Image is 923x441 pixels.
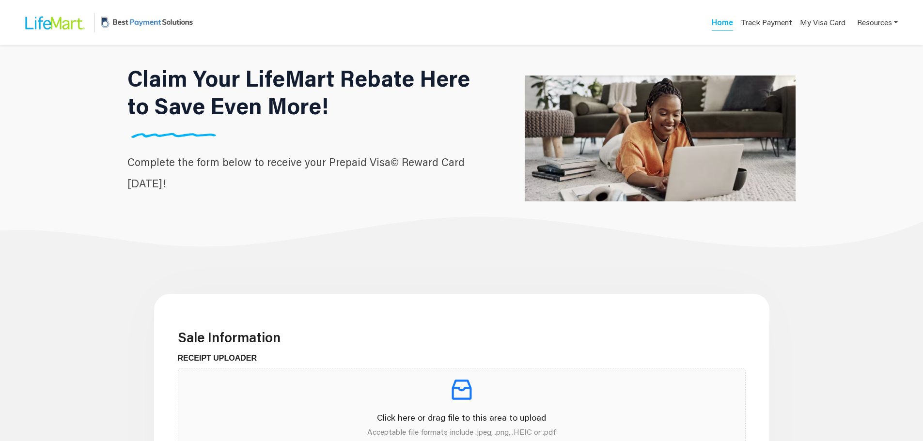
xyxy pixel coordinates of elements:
[17,7,90,38] img: LifeMart Logo
[741,17,792,31] a: Track Payment
[186,426,737,438] p: Acceptable file formats include .jpeg, .png, .HEIC or .pdf
[178,329,746,346] h3: Sale Information
[98,6,195,39] img: BPS Logo
[127,152,485,194] p: Complete the form below to receive your Prepaid Visa© Reward Card [DATE]!
[127,133,220,138] img: Divider
[800,13,845,32] a: My Visa Card
[186,411,737,424] p: Click here or drag file to this area to upload
[127,64,485,120] h1: Claim Your LifeMart Rebate Here to Save Even More!
[525,26,796,251] img: LifeMart Hero
[178,352,265,364] label: RECEIPT UPLOADER
[857,13,898,32] a: Resources
[712,17,733,30] a: Home
[448,376,475,403] span: inbox
[17,6,195,39] a: LifeMart LogoBPS Logo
